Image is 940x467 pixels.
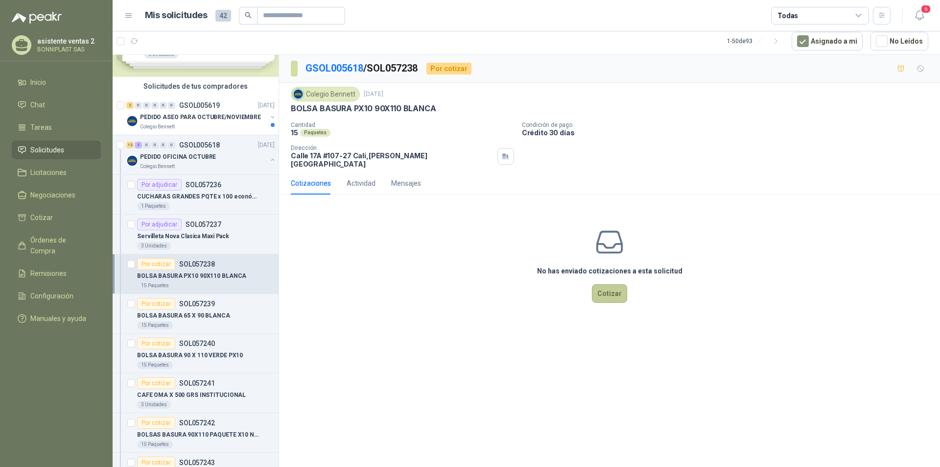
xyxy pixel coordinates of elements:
[137,232,229,241] p: Servilleta Nova Clasica Maxi Pack
[151,142,159,148] div: 0
[12,309,101,328] a: Manuales y ayuda
[291,128,298,137] p: 15
[113,77,279,96] div: Solicitudes de tus compradores
[113,215,279,254] a: Por adjudicarSOL057237Servilleta Nova Clasica Maxi Pack3 Unidades
[179,102,220,109] p: GSOL005619
[12,231,101,260] a: Órdenes de Compra
[291,178,331,189] div: Cotizaciones
[137,417,175,429] div: Por cotizar
[291,122,514,128] p: Cantidad
[30,122,52,133] span: Tareas
[113,254,279,294] a: Por cotizarSOL057238BOLSA BASURA PX10 90X110 BLANCA15 Paquetes
[12,163,101,182] a: Licitaciones
[12,141,101,159] a: Solicitudes
[137,391,246,400] p: CAFE OMA X 500 GRS INSTITUCIONAL
[777,10,798,21] div: Todas
[143,142,150,148] div: 0
[137,361,173,369] div: 15 Paquetes
[160,142,167,148] div: 0
[364,90,383,99] p: [DATE]
[126,142,134,148] div: 12
[537,266,682,276] h3: No has enviado cotizaciones a esta solicitud
[113,413,279,453] a: Por cotizarSOL057242BOLSAS BASURA 90X110 PAQUETE X10 NEGRA15 Paquetes
[126,139,277,171] a: 12 2 0 0 0 0 GSOL005618[DATE] Company LogoPEDIDO OFICINA OCTUBREColegio Bennett
[522,128,936,137] p: Crédito 30 días
[137,242,171,250] div: 3 Unidades
[30,145,64,155] span: Solicitudes
[727,33,784,49] div: 1 - 50 de 93
[126,115,138,127] img: Company Logo
[179,142,220,148] p: GSOL005618
[140,113,261,122] p: PEDIDO ASEO PARA OCTUBRE/NOVIEMBRE
[305,62,363,74] a: GSOL005618
[140,152,216,162] p: PEDIDO OFICINA OCTUBRE
[12,118,101,137] a: Tareas
[160,102,167,109] div: 0
[391,178,421,189] div: Mensajes
[137,338,175,349] div: Por cotizar
[30,99,45,110] span: Chat
[137,441,173,448] div: 15 Paquetes
[30,190,75,200] span: Negociaciones
[135,102,142,109] div: 0
[113,175,279,215] a: Por adjudicarSOL057236CUCHARAS GRANDES PQTE x 100 económico1 Paquetes
[426,63,471,74] div: Por cotizar
[870,32,928,50] button: No Leídos
[215,10,231,22] span: 42
[12,208,101,227] a: Cotizar
[137,401,171,409] div: 3 Unidades
[113,373,279,413] a: Por cotizarSOL057241CAFE OMA X 500 GRS INSTITUCIONAL3 Unidades
[522,122,936,128] p: Condición de pago
[30,313,86,324] span: Manuales y ayuda
[137,258,175,270] div: Por cotizar
[30,291,73,301] span: Configuración
[137,271,246,281] p: BOLSA BASURA PX10 90X110 BLANCA
[135,142,142,148] div: 2
[179,459,215,466] p: SOL057243
[137,202,170,210] div: 1 Paquetes
[30,77,46,88] span: Inicio
[137,192,259,201] p: CUCHARAS GRANDES PQTE x 100 económico
[37,38,98,45] p: asistente ventas 2
[179,300,215,307] p: SOL057239
[12,287,101,305] a: Configuración
[137,351,243,360] p: BOLSA BASURA 90 X 110 VERDE PX10
[137,179,182,191] div: Por adjudicar
[12,264,101,283] a: Remisiones
[911,7,928,25] button: 6
[140,163,175,171] p: Colegio Bennett
[30,212,53,223] span: Cotizar
[291,145,493,151] p: Dirección
[179,419,215,426] p: SOL057242
[12,12,62,24] img: Logo peakr
[151,102,159,109] div: 0
[179,340,215,347] p: SOL057240
[258,101,275,110] p: [DATE]
[186,221,221,228] p: SOL057237
[300,129,330,137] div: Paquetes
[126,99,277,131] a: 2 0 0 0 0 0 GSOL005619[DATE] Company LogoPEDIDO ASEO PARA OCTUBRE/NOVIEMBREColegio Bennett
[126,155,138,167] img: Company Logo
[137,282,173,290] div: 15 Paquetes
[126,102,134,109] div: 2
[113,334,279,373] a: Por cotizarSOL057240BOLSA BASURA 90 X 110 VERDE PX1015 Paquetes
[143,102,150,109] div: 0
[30,268,67,279] span: Remisiones
[113,294,279,334] a: Por cotizarSOL057239BOLSA BASURA 65 X 90 BLANCA15 Paquetes
[179,380,215,387] p: SOL057241
[179,261,215,268] p: SOL057238
[291,87,360,101] div: Colegio Bennett
[140,123,175,131] p: Colegio Bennett
[137,311,230,320] p: BOLSA BASURA 65 X 90 BLANCA
[137,430,259,440] p: BOLSAS BASURA 90X110 PAQUETE X10 NEGRA
[12,96,101,114] a: Chat
[592,284,627,303] button: Cotizar
[137,377,175,389] div: Por cotizar
[186,181,221,188] p: SOL057236
[258,141,275,150] p: [DATE]
[293,89,304,99] img: Company Logo
[30,167,67,178] span: Licitaciones
[137,219,182,230] div: Por adjudicar
[245,12,252,19] span: search
[12,186,101,204] a: Negociaciones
